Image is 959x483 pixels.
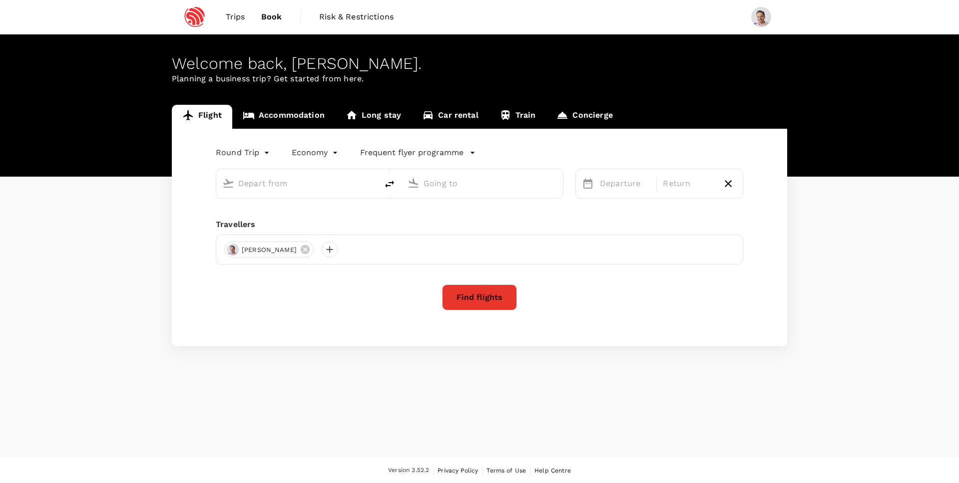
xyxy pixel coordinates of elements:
[216,219,743,231] div: Travellers
[442,284,517,310] button: Find flights
[663,178,713,190] p: Return
[360,147,464,159] p: Frequent flyer programme
[226,11,245,23] span: Trips
[292,145,340,161] div: Economy
[227,243,239,255] img: avatar-65f13242991d1.jpeg
[236,245,303,255] span: [PERSON_NAME]
[486,465,526,476] a: Terms of Use
[486,467,526,474] span: Terms of Use
[534,465,571,476] a: Help Centre
[238,176,357,191] input: Depart from
[172,105,232,129] a: Flight
[261,11,282,23] span: Book
[172,73,787,85] p: Planning a business trip? Get started from here.
[600,178,650,190] p: Departure
[438,465,478,476] a: Privacy Policy
[335,105,412,129] a: Long stay
[216,145,272,161] div: Round Trip
[424,176,542,191] input: Going to
[751,7,771,27] img: Anant Raj Gupta
[378,172,402,196] button: delete
[232,105,335,129] a: Accommodation
[360,147,476,159] button: Frequent flyer programme
[556,182,558,184] button: Open
[412,105,489,129] a: Car rental
[319,11,394,23] span: Risk & Restrictions
[546,105,623,129] a: Concierge
[438,467,478,474] span: Privacy Policy
[224,241,314,257] div: [PERSON_NAME]
[534,467,571,474] span: Help Centre
[172,54,787,73] div: Welcome back , [PERSON_NAME] .
[388,466,429,476] span: Version 3.52.2
[371,182,373,184] button: Open
[172,6,218,28] img: Espressif Systems Singapore Pte Ltd
[489,105,546,129] a: Train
